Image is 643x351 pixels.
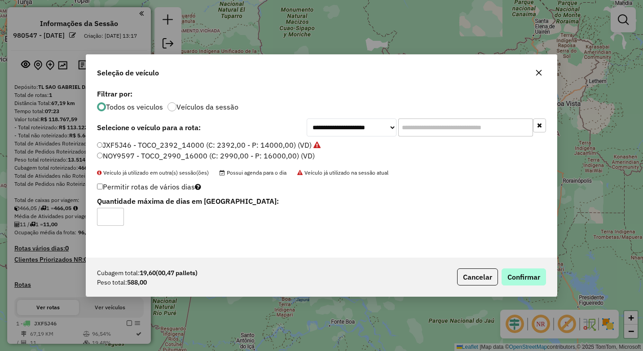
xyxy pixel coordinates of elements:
[97,123,201,132] strong: Selecione o veículo para a rota:
[97,278,127,287] span: Peso total:
[176,103,238,110] label: Veículos da sessão
[140,268,198,278] strong: 19,60
[97,184,103,189] input: Permitir rotas de vários dias
[97,140,321,150] label: JXF5J46 - TOCO_2392_14000 (C: 2392,00 - P: 14000,00) (VD)
[97,153,103,158] input: NOY9597 - TOCO_2990_16000 (C: 2990,00 - P: 16000,00) (VD)
[220,169,286,176] span: Possui agenda para o dia
[97,178,201,195] label: Permitir rotas de vários dias
[297,169,388,176] span: Veículo já utilizado na sessão atual
[97,169,209,176] span: Veículo já utilizado em outra(s) sessão(ões)
[97,88,546,99] label: Filtrar por:
[106,103,163,110] label: Todos os veiculos
[97,142,102,148] input: JXF5J46 - TOCO_2392_14000 (C: 2392,00 - P: 14000,00) (VD)
[97,196,393,206] label: Quantidade máxima de dias em [GEOGRAPHIC_DATA]:
[156,269,198,277] span: (00,47 pallets)
[127,278,147,287] strong: 588,00
[97,67,159,78] span: Seleção de veículo
[313,141,321,149] i: Veículo já utilizado na sessão atual
[502,268,546,285] button: Confirmar
[195,183,201,190] i: Selecione pelo menos um veículo
[457,268,498,285] button: Cancelar
[97,268,140,278] span: Cubagem total:
[97,150,315,161] label: NOY9597 - TOCO_2990_16000 (C: 2990,00 - P: 16000,00) (VD)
